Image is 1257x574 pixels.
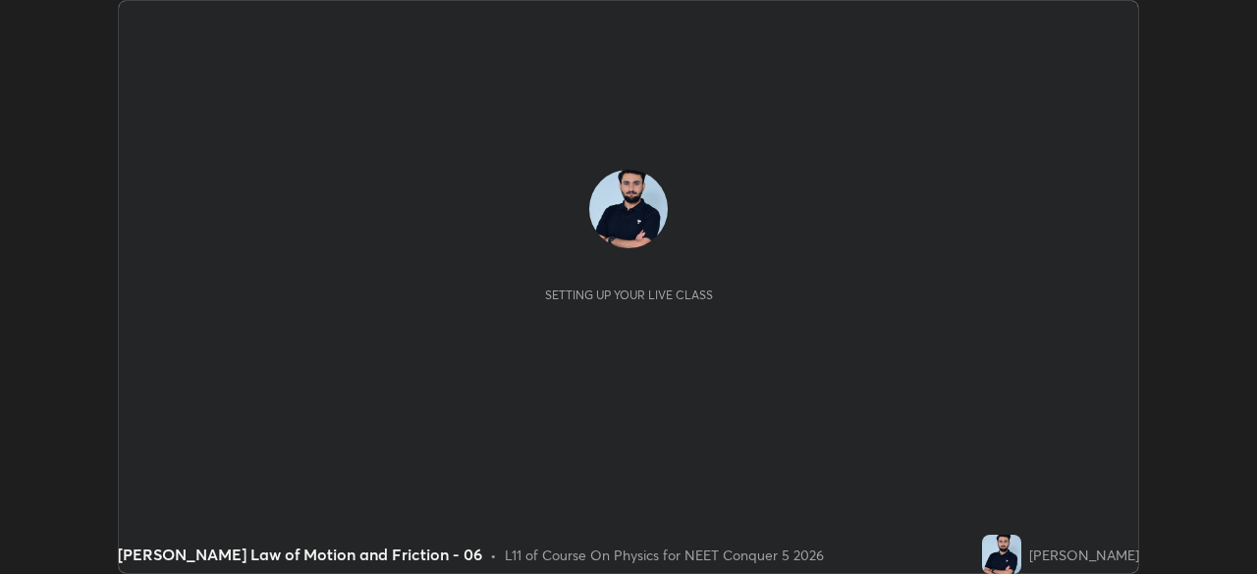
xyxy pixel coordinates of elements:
div: L11 of Course On Physics for NEET Conquer 5 2026 [505,545,824,565]
div: [PERSON_NAME] [1029,545,1139,565]
div: [PERSON_NAME] Law of Motion and Friction - 06 [118,543,482,566]
img: ef2b50091f9441e5b7725b7ba0742755.jpg [589,170,668,248]
div: • [490,545,497,565]
img: ef2b50091f9441e5b7725b7ba0742755.jpg [982,535,1021,574]
div: Setting up your live class [545,287,713,302]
